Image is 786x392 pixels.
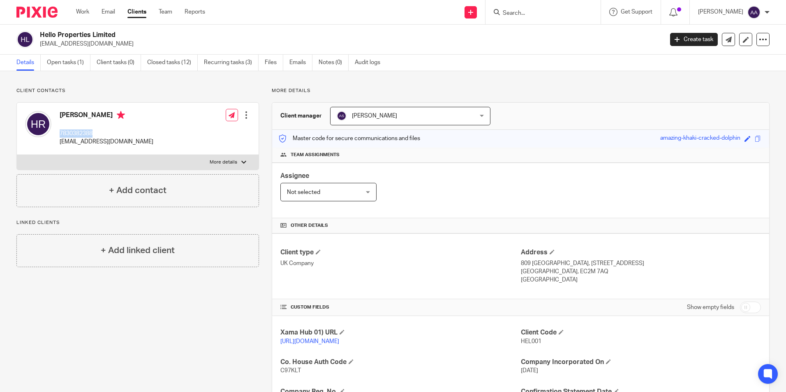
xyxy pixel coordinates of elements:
[352,113,397,119] span: [PERSON_NAME]
[278,134,420,143] p: Master code for secure communications and files
[60,129,153,138] p: 7830382388
[280,339,339,344] a: [URL][DOMAIN_NAME]
[60,138,153,146] p: [EMAIL_ADDRESS][DOMAIN_NAME]
[355,55,386,71] a: Audit logs
[40,40,658,48] p: [EMAIL_ADDRESS][DOMAIN_NAME]
[291,222,328,229] span: Other details
[289,55,312,71] a: Emails
[521,328,761,337] h4: Client Code
[319,55,349,71] a: Notes (0)
[16,88,259,94] p: Client contacts
[280,368,301,374] span: C97KLT
[287,189,320,195] span: Not selected
[16,219,259,226] p: Linked clients
[16,31,34,48] img: svg%3E
[280,304,520,311] h4: CUSTOM FIELDS
[698,8,743,16] p: [PERSON_NAME]
[747,6,761,19] img: svg%3E
[210,159,237,166] p: More details
[272,88,770,94] p: More details
[521,267,761,276] p: [GEOGRAPHIC_DATA], EC2M 7AQ
[127,8,146,16] a: Clients
[280,259,520,267] p: UK Company
[25,111,51,137] img: svg%3E
[337,111,347,121] img: svg%3E
[521,339,541,344] span: HEL001
[660,134,740,143] div: amazing-khaki-cracked-dolphin
[159,8,172,16] a: Team
[147,55,198,71] a: Closed tasks (12)
[40,31,534,39] h2: Hello Properties Limited
[280,248,520,257] h4: Client type
[280,358,520,367] h4: Co. House Auth Code
[280,173,309,179] span: Assignee
[101,244,175,257] h4: + Add linked client
[521,248,761,257] h4: Address
[521,276,761,284] p: [GEOGRAPHIC_DATA]
[291,152,340,158] span: Team assignments
[502,10,576,17] input: Search
[16,7,58,18] img: Pixie
[97,55,141,71] a: Client tasks (0)
[47,55,90,71] a: Open tasks (1)
[670,33,718,46] a: Create task
[16,55,41,71] a: Details
[280,112,322,120] h3: Client manager
[76,8,89,16] a: Work
[185,8,205,16] a: Reports
[521,368,538,374] span: [DATE]
[109,184,166,197] h4: + Add contact
[102,8,115,16] a: Email
[621,9,652,15] span: Get Support
[521,358,761,367] h4: Company Incorporated On
[521,259,761,267] p: 809 [GEOGRAPHIC_DATA], [STREET_ADDRESS]
[117,111,125,119] i: Primary
[280,328,520,337] h4: Xama Hub 01) URL
[204,55,259,71] a: Recurring tasks (3)
[60,111,153,121] h4: [PERSON_NAME]
[265,55,283,71] a: Files
[687,303,734,311] label: Show empty fields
